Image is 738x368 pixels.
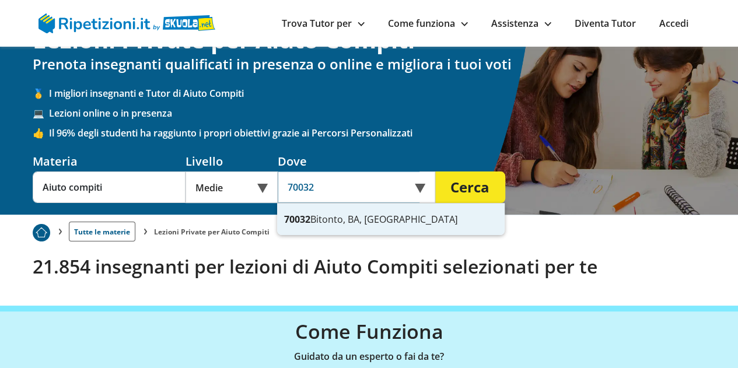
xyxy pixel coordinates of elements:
[33,26,706,54] h1: Lezioni Private per Aiuto Compiti
[39,13,215,33] img: logo Skuola.net | Ripetizioni.it
[33,87,49,100] span: 🥇
[278,171,419,203] input: Es. Indirizzo o CAP
[277,204,505,235] div: Bitonto, BA, [GEOGRAPHIC_DATA]
[186,171,278,203] div: Medie
[278,153,435,169] div: Dove
[388,17,468,30] a: Come funziona
[33,215,706,241] nav: breadcrumb d-none d-tablet-block
[435,171,505,203] button: Cerca
[33,153,186,169] div: Materia
[33,107,49,120] span: 💻
[33,56,706,73] h2: Prenota insegnanti qualificati in presenza o online e migliora i tuoi voti
[575,17,636,30] a: Diventa Tutor
[282,17,365,30] a: Trova Tutor per
[33,171,186,203] input: Es. Matematica
[186,153,278,169] div: Livello
[284,213,310,226] strong: 70032
[154,227,270,237] li: Lezioni Private per Aiuto Compiti
[33,348,706,365] p: Guidato da un esperto o fai da te?
[49,127,706,139] span: Il 96% degli studenti ha raggiunto i propri obiettivi grazie ai Percorsi Personalizzati
[49,87,706,100] span: I migliori insegnanti e Tutor di Aiuto Compiti
[491,17,551,30] a: Assistenza
[49,107,706,120] span: Lezioni online o in presenza
[33,255,706,278] h2: 21.854 insegnanti per lezioni di Aiuto Compiti selezionati per te
[659,17,688,30] a: Accedi
[69,222,135,241] a: Tutte le materie
[33,127,49,139] span: 👍
[33,224,50,241] img: Piu prenotato
[39,16,215,29] a: logo Skuola.net | Ripetizioni.it
[33,320,706,344] h3: Come Funziona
